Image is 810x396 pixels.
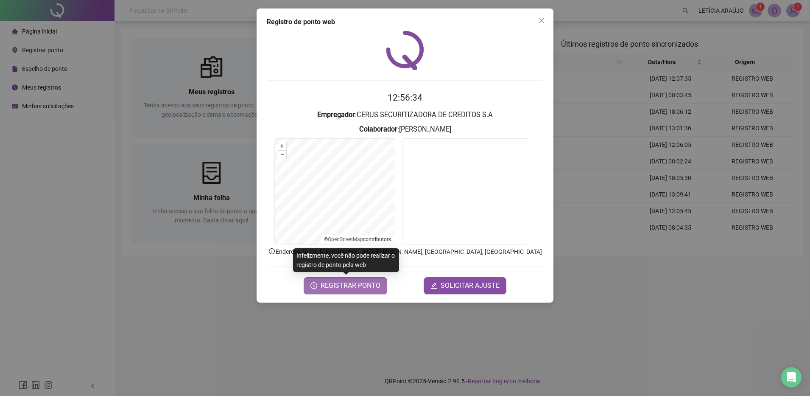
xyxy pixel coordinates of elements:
span: close [538,17,545,24]
p: Endereço aprox. : [GEOGRAPHIC_DATA][PERSON_NAME], [GEOGRAPHIC_DATA], [GEOGRAPHIC_DATA] [267,247,543,256]
strong: Colaborador [359,125,397,133]
li: © contributors. [324,236,392,242]
button: Close [535,14,548,27]
strong: Empregador [317,111,355,119]
span: SOLICITAR AJUSTE [441,281,500,291]
button: editSOLICITAR AJUSTE [424,277,506,294]
span: clock-circle [310,282,317,289]
img: QRPoint [386,31,424,70]
div: Open Intercom Messenger [781,367,802,388]
span: info-circle [268,247,276,255]
button: REGISTRAR PONTO [304,277,387,294]
div: Registro de ponto web [267,17,543,27]
time: 12:56:34 [388,93,422,103]
button: – [278,151,286,159]
h3: : CERUS SECURITIZADORA DE CREDITOS S.A [267,110,543,121]
span: edit [430,282,437,289]
button: + [278,142,286,150]
h3: : [PERSON_NAME] [267,124,543,135]
span: REGISTRAR PONTO [321,281,380,291]
a: OpenStreetMap [328,236,363,242]
div: Infelizmente, você não pode realizar o registro de ponto pela web [293,248,399,272]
